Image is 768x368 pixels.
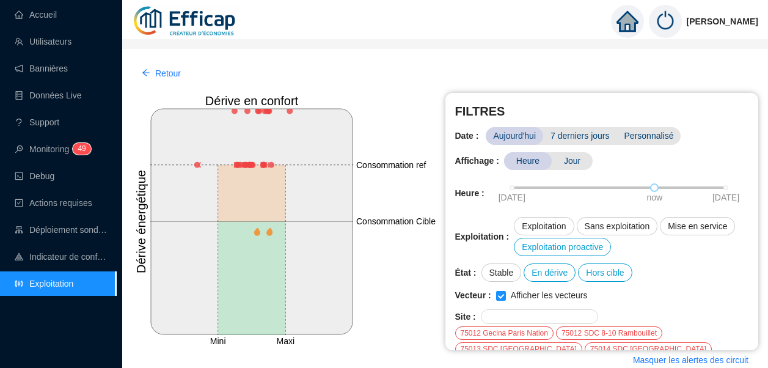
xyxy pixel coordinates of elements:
[15,279,73,289] a: slidersExploitation
[356,160,426,170] tspan: Consommation ref
[687,2,758,41] span: [PERSON_NAME]
[142,68,150,77] span: arrow-left
[356,216,436,226] tspan: Consommation Cible
[486,127,543,145] span: Aujourd'hui
[504,152,552,170] span: Heure
[455,267,477,279] span: État :
[132,64,191,83] button: Retour
[82,144,86,153] span: 9
[577,217,658,235] div: Sans exploitation
[15,171,54,181] a: codeDebug
[617,127,681,145] span: Personnalisé
[556,326,662,340] div: 75012 SDC 8-10 Rambouillet
[15,10,57,20] a: homeAccueil
[277,336,295,346] tspan: Maxi
[455,311,476,323] span: Site :
[134,170,148,273] tspan: Dérive énergétique
[455,230,510,243] span: Exploitation :
[455,326,554,340] div: 75012 Gecina Paris Nation
[524,263,576,282] div: En dérive
[660,217,735,235] div: Mise en service
[543,127,617,145] span: 7 derniers jours
[455,155,499,167] span: Affichage :
[455,103,749,120] span: FILTRES
[15,144,87,154] a: monitorMonitoring49
[15,90,82,100] a: databaseDonnées Live
[455,187,485,200] span: Heure :
[633,354,748,367] span: Masquer les alertes des circuit
[78,144,82,153] span: 4
[15,199,23,207] span: check-square
[585,342,712,356] div: 75014 SDC [GEOGRAPHIC_DATA]
[578,263,632,282] div: Hors cible
[205,94,299,108] tspan: Dérive en confort
[15,64,68,73] a: notificationBannières
[649,5,682,38] img: power
[210,336,226,346] tspan: Mini
[712,191,739,204] span: [DATE]
[499,191,525,204] span: [DATE]
[15,117,59,127] a: questionSupport
[514,238,611,256] div: Exploitation proactive
[552,152,593,170] span: Jour
[155,67,181,80] span: Retour
[514,217,574,235] div: Exploitation
[506,289,593,302] span: Afficher les vecteurs
[15,225,108,235] a: clusterDéploiement sondes
[646,191,662,204] span: now
[481,263,522,282] div: Stable
[73,143,90,155] sup: 49
[29,198,92,208] span: Actions requises
[455,130,486,142] span: Date :
[15,37,71,46] a: teamUtilisateurs
[455,342,582,356] div: 75013 SDC [GEOGRAPHIC_DATA]
[15,252,108,262] a: heat-mapIndicateur de confort
[455,289,491,302] span: Vecteur :
[616,10,638,32] span: home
